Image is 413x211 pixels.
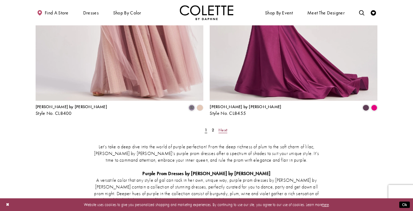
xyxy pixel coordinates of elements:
[210,105,281,116] div: Colette by Daphne Style No. CL8455
[363,105,369,111] i: Plum
[142,170,270,176] strong: Purple Prom Dresses by [PERSON_NAME] by [PERSON_NAME]
[307,10,345,15] span: Meet the designer
[212,127,214,133] span: 2
[306,5,346,20] a: Meet the designer
[82,5,100,20] span: Dresses
[36,104,107,110] span: [PERSON_NAME] by [PERSON_NAME]
[180,5,233,20] img: Colette by Daphne
[3,200,12,210] button: Close Dialog
[218,127,227,133] span: Next
[210,126,216,134] a: Page 2
[210,104,281,110] span: [PERSON_NAME] by [PERSON_NAME]
[203,126,209,134] span: Current Page
[45,10,69,15] span: Find a store
[93,177,320,211] p: A versatile color that any style of gal can rock in her own, unique way, purple prom dresses by [...
[36,5,70,20] a: Find a store
[38,201,375,208] p: Website uses cookies to give you personalized shopping and marketing experiences. By continuing t...
[322,202,329,207] a: here
[112,5,142,20] span: Shop by color
[36,110,72,116] span: Style No. CL8400
[265,10,293,15] span: Shop By Event
[217,126,229,134] a: Next Page
[205,127,207,133] span: 1
[180,5,233,20] a: Visit Home Page
[83,10,99,15] span: Dresses
[36,105,107,116] div: Colette by Daphne Style No. CL8400
[358,5,366,20] a: Toggle search
[189,105,195,111] i: Dusty Lilac/Multi
[113,10,141,15] span: Shop by color
[93,144,320,164] p: Let’s take a deep dive into the world of purple perfection! From the deep richness of plum to the...
[371,105,377,111] i: Lipstick Pink
[210,110,246,116] span: Style No. CL8455
[369,5,377,20] a: Check Wishlist
[197,105,203,111] i: Champagne Multi
[264,5,294,20] span: Shop By Event
[399,201,410,208] button: Submit Dialog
